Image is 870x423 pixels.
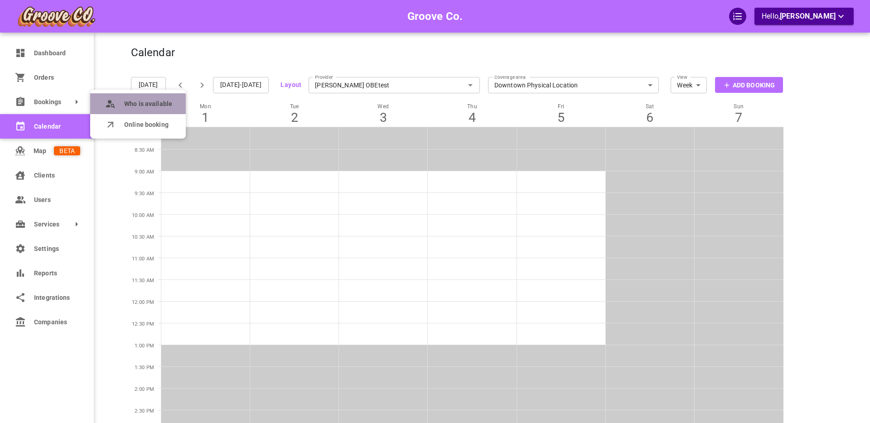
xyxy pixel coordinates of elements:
[34,171,80,180] span: Clients
[131,46,175,60] h4: Calendar
[132,256,155,262] span: 11:00 AM
[132,212,155,218] span: 10:00 AM
[729,8,746,25] div: QuickStart Guide
[135,408,155,414] span: 2:30 PM
[135,386,155,392] span: 2:00 PM
[34,122,80,131] span: Calendar
[34,293,80,303] span: Integrations
[135,365,155,370] span: 1:30 PM
[34,269,80,278] span: Reports
[34,146,54,156] span: Map
[780,12,836,20] span: [PERSON_NAME]
[494,70,526,81] label: Coverage area
[677,70,687,81] label: View
[694,110,783,125] div: 7
[754,8,854,25] button: Hello,[PERSON_NAME]
[605,103,694,110] p: Sat
[517,103,605,110] p: Fri
[715,77,783,93] button: Add Booking
[34,48,80,58] span: Dashboard
[34,317,80,327] span: Companies
[34,73,80,82] span: Orders
[339,103,428,110] p: Wed
[315,70,333,81] label: Provider
[671,81,707,90] div: Week
[250,103,339,110] p: Tue
[250,110,339,125] div: 2
[16,5,96,28] img: company-logo
[135,343,155,349] span: 1:00 PM
[90,93,186,114] div: Who is available
[34,244,80,254] span: Settings
[132,234,155,240] span: 10:30 AM
[213,77,269,93] button: [DATE]-[DATE]
[34,195,80,205] span: Users
[488,81,659,90] div: Downtown Physical Location
[135,191,155,197] span: 9:30 AM
[135,147,155,153] span: 8:30 AM
[517,110,605,125] div: 5
[161,103,250,110] p: Mon
[605,110,694,125] div: 6
[90,114,186,135] div: Online booking
[161,110,250,125] div: 1
[135,169,155,175] span: 9:00 AM
[132,278,155,284] span: 11:30 AM
[428,110,517,125] div: 4
[339,110,428,125] div: 3
[464,79,477,91] button: Open
[124,99,172,109] span: Who is available
[132,321,155,327] span: 12:30 PM
[54,146,80,156] span: BETA
[407,8,463,25] h6: Groove Co.
[131,77,166,93] button: [DATE]
[762,11,846,22] p: Hello,
[124,120,172,130] span: Online booking
[132,299,155,305] span: 12:00 PM
[733,81,775,90] p: Add Booking
[280,79,301,91] button: Layout
[694,103,783,110] p: Sun
[428,103,517,110] p: Thu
